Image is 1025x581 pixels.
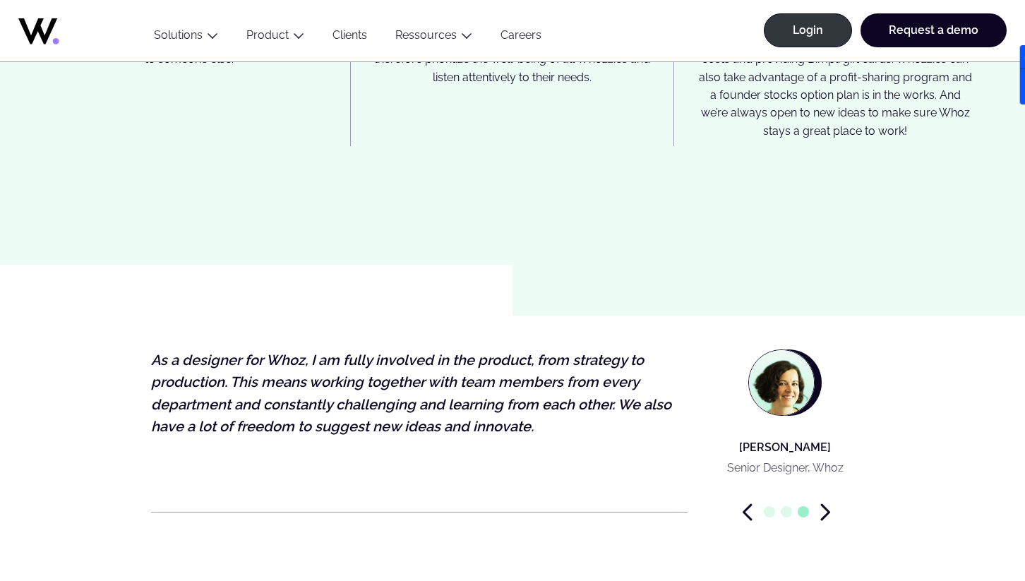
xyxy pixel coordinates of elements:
[381,28,486,47] button: Ressources
[318,28,381,47] a: Clients
[486,28,556,47] a: Careers
[140,28,232,47] button: Solutions
[232,28,318,47] button: Product
[764,13,852,47] a: Login
[932,488,1005,561] iframe: Chatbot
[781,506,792,517] span: Go to slide 2
[151,349,685,438] p: As a designer for Whoz, I am fully involved in the product, from strategy to production. This mea...
[764,506,775,517] span: Go to slide 1
[395,28,457,42] a: Ressources
[743,503,753,521] span: Previous slide
[820,503,830,521] span: Next slide
[798,506,809,517] span: Go to slide 3
[246,28,289,42] a: Product
[861,13,1007,47] a: Request a demo
[727,438,844,456] p: [PERSON_NAME]
[749,350,814,415] img: INTERNE_VERT_Camille-ANSCOMBRE.png
[727,462,844,474] p: Senior Designer, Whoz
[151,327,874,503] figure: 3 / 3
